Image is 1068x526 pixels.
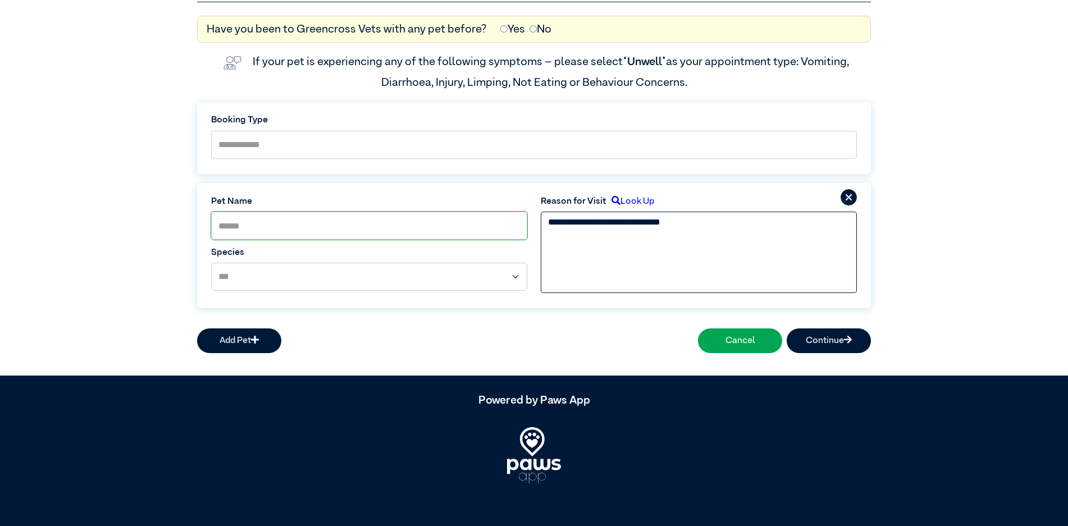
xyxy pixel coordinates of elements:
button: Cancel [698,328,782,353]
label: Species [211,246,527,259]
label: Yes [500,21,525,38]
label: No [530,21,551,38]
label: Pet Name [211,195,527,208]
input: Yes [500,25,508,33]
label: Reason for Visit [541,195,606,208]
button: Add Pet [197,328,281,353]
label: If your pet is experiencing any of the following symptoms – please select as your appointment typ... [253,56,851,88]
img: vet [219,52,246,74]
label: Booking Type [211,113,857,127]
label: Have you been to Greencross Vets with any pet before? [207,21,487,38]
img: PawsApp [507,427,561,483]
button: Continue [787,328,871,353]
input: No [530,25,537,33]
h5: Powered by Paws App [197,394,871,407]
span: “Unwell” [623,56,666,67]
label: Look Up [606,195,654,208]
